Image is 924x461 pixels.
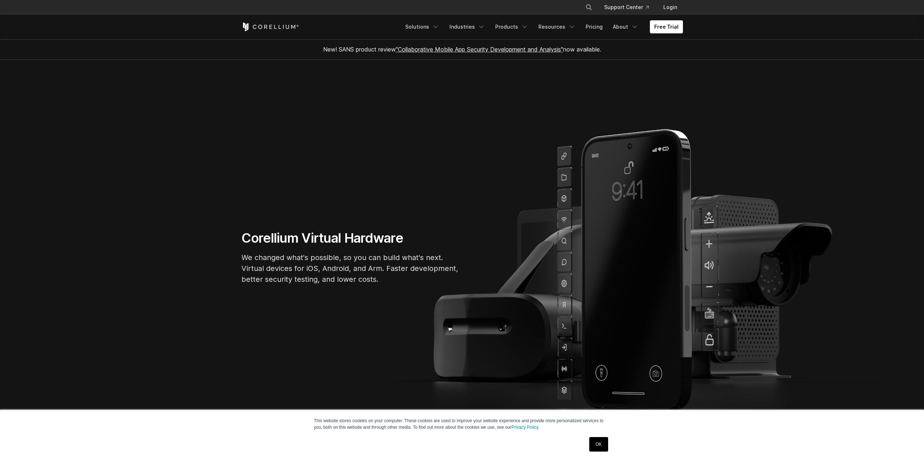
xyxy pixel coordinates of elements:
[323,46,601,53] span: New! SANS product review now available.
[241,22,299,31] a: Corellium Home
[581,20,607,33] a: Pricing
[241,252,459,285] p: We changed what's possible, so you can build what's next. Virtual devices for iOS, Android, and A...
[401,20,444,33] a: Solutions
[658,1,683,14] a: Login
[608,20,643,33] a: About
[491,20,533,33] a: Products
[582,1,595,14] button: Search
[598,1,655,14] a: Support Center
[577,1,683,14] div: Navigation Menu
[401,20,683,33] div: Navigation Menu
[650,20,683,33] a: Free Trial
[445,20,489,33] a: Industries
[534,20,580,33] a: Resources
[589,437,608,452] a: OK
[512,425,540,430] a: Privacy Policy.
[314,417,610,431] p: This website stores cookies on your computer. These cookies are used to improve your website expe...
[396,46,563,53] a: "Collaborative Mobile App Security Development and Analysis"
[241,230,459,246] h1: Corellium Virtual Hardware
